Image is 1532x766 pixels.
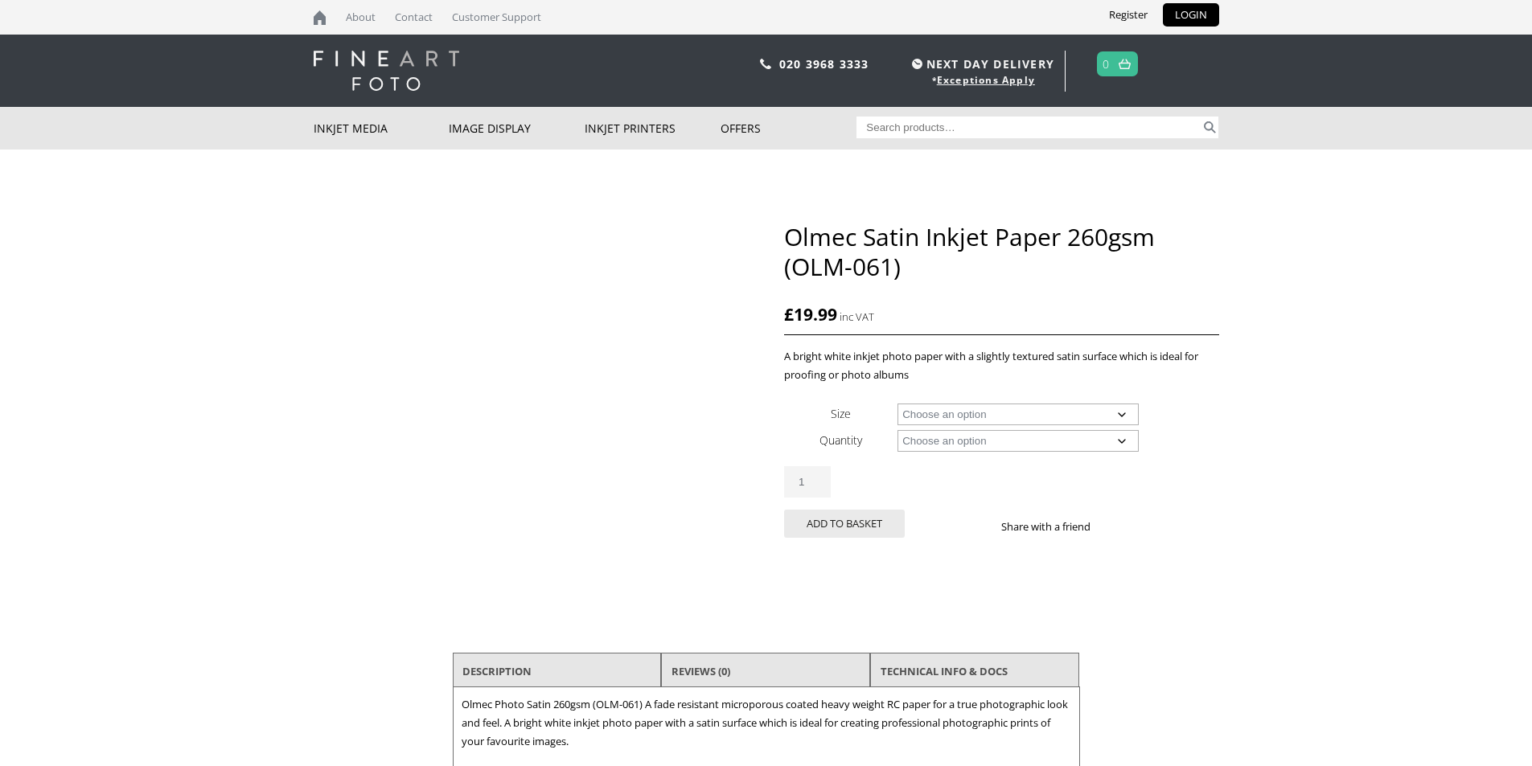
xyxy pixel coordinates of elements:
[937,73,1035,87] a: Exceptions Apply
[784,347,1218,384] p: A bright white inkjet photo paper with a slightly textured satin surface which is ideal for proof...
[462,657,532,686] a: Description
[1001,518,1110,536] p: Share with a friend
[1097,3,1160,27] a: Register
[831,406,851,421] label: Size
[462,695,1071,751] p: Olmec Photo Satin 260gsm (OLM-061) A fade resistant microporous coated heavy weight RC paper for ...
[881,657,1008,686] a: TECHNICAL INFO & DOCS
[1103,52,1110,76] a: 0
[908,55,1054,73] span: NEXT DAY DELIVERY
[912,59,922,69] img: time.svg
[721,107,856,150] a: Offers
[760,59,771,69] img: phone.svg
[784,303,837,326] bdi: 19.99
[314,51,459,91] img: logo-white.svg
[779,56,869,72] a: 020 3968 3333
[784,510,905,538] button: Add to basket
[314,107,450,150] a: Inkjet Media
[1163,3,1219,27] a: LOGIN
[1201,117,1219,138] button: Search
[585,107,721,150] a: Inkjet Printers
[856,117,1201,138] input: Search products…
[1119,59,1131,69] img: basket.svg
[784,303,794,326] span: £
[449,107,585,150] a: Image Display
[784,222,1218,281] h1: Olmec Satin Inkjet Paper 260gsm (OLM-061)
[784,466,831,498] input: Product quantity
[819,432,862,448] label: Quantity
[672,657,730,686] a: Reviews (0)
